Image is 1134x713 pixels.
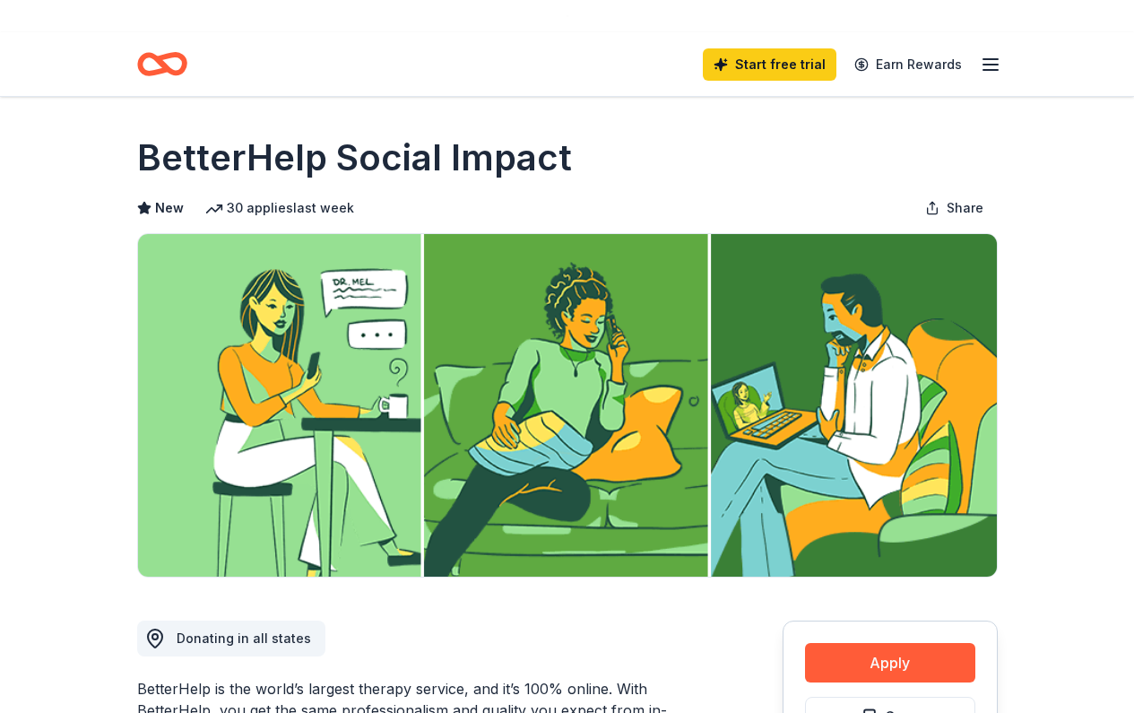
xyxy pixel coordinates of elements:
[138,234,997,577] img: Image for BetterHelp Social Impact
[137,43,187,85] a: Home
[805,643,975,683] button: Apply
[137,133,572,183] h1: BetterHelp Social Impact
[703,48,836,81] a: Start free trial
[947,197,983,219] span: Share
[155,197,184,219] span: New
[844,48,973,81] a: Earn Rewards
[177,630,311,646] span: Donating in all states
[205,197,354,219] div: 30 applies last week
[911,190,998,226] button: Share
